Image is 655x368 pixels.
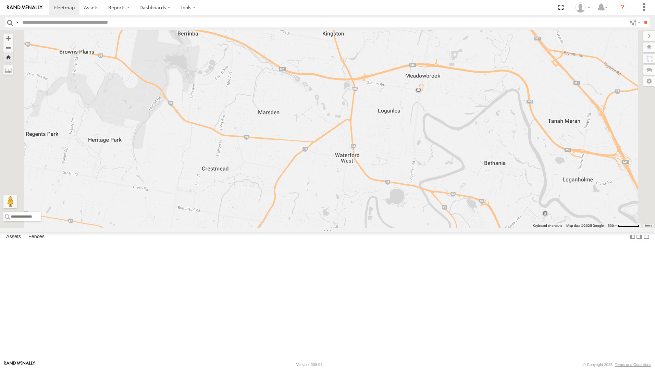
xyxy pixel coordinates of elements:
div: Version: 308.01 [296,363,322,367]
button: Zoom out [3,43,13,52]
label: Measure [3,65,13,75]
label: Fences [25,232,48,242]
div: Marco DiBenedetto [573,2,593,13]
label: Dock Summary Table to the Right [636,232,643,242]
label: Map Settings [643,76,655,86]
i: ? [617,2,628,13]
div: © Copyright 2025 - [583,363,651,367]
a: Visit our Website [4,361,35,368]
img: rand-logo.svg [7,5,42,10]
a: Terms and Conditions [615,363,651,367]
label: Assets [3,232,24,242]
label: Search Query [14,17,20,27]
button: Zoom Home [3,52,13,62]
button: Keyboard shortcuts [533,223,562,228]
button: Drag Pegman onto the map to open Street View [3,195,17,208]
span: 500 m [608,224,618,228]
label: Search Filter Options [627,17,642,27]
button: Map Scale: 500 m per 59 pixels [606,223,641,228]
a: Terms (opens in new tab) [645,224,652,227]
button: Zoom in [3,34,13,43]
span: Map data ©2025 Google [566,224,604,228]
label: Hide Summary Table [643,232,650,242]
label: Dock Summary Table to the Left [629,232,636,242]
